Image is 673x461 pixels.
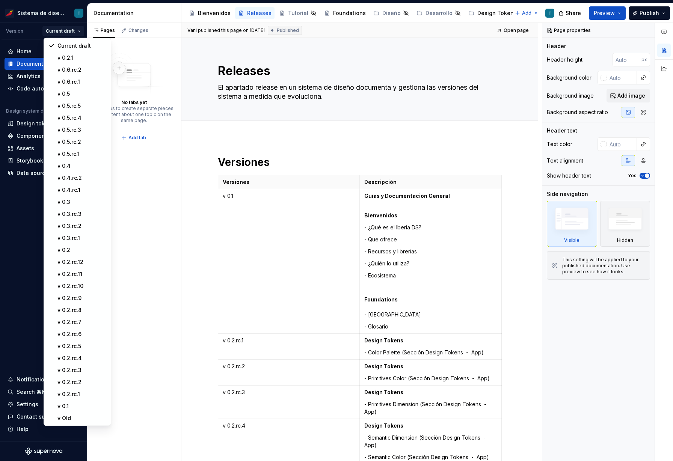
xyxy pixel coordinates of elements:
div: v 0.6.rc.2 [57,66,106,74]
div: v 0.4.rc.1 [57,186,106,194]
div: v Old [57,414,106,422]
div: v 0.2.rc.12 [57,258,106,266]
div: v 0.2.rc.2 [57,378,106,386]
div: v 0.1 [57,402,106,410]
div: v 0.2.rc.11 [57,270,106,278]
div: v 0.6.rc.1 [57,78,106,86]
div: v 0.3.rc.3 [57,210,106,218]
div: v 0.3.rc.1 [57,234,106,242]
div: v 0.5.rc.3 [57,126,106,134]
div: v 0.2.rc.3 [57,366,106,374]
div: v 0.2.rc.10 [57,282,106,290]
div: v 0.5.rc.2 [57,138,106,146]
div: v 0.4.rc.2 [57,174,106,182]
div: v 0.3.rc.2 [57,222,106,230]
div: v 0.2.rc.8 [57,306,106,314]
div: v 0.2.1 [57,54,106,62]
div: v 0.2.rc.5 [57,342,106,350]
div: v 0.2.rc.4 [57,354,106,362]
div: v 0.2.rc.9 [57,294,106,302]
div: v 0.5.rc.1 [57,150,106,158]
div: v 0.5 [57,90,106,98]
div: v 0.2.rc.7 [57,318,106,326]
div: v 0.3 [57,198,106,206]
div: Current draft [57,42,106,50]
div: v 0.5.rc.4 [57,114,106,122]
div: v 0.4 [57,162,106,170]
div: v 0.2.rc.1 [57,390,106,398]
div: v 0.2 [57,246,106,254]
div: v 0.5.rc.5 [57,102,106,110]
div: v 0.2.rc.6 [57,330,106,338]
